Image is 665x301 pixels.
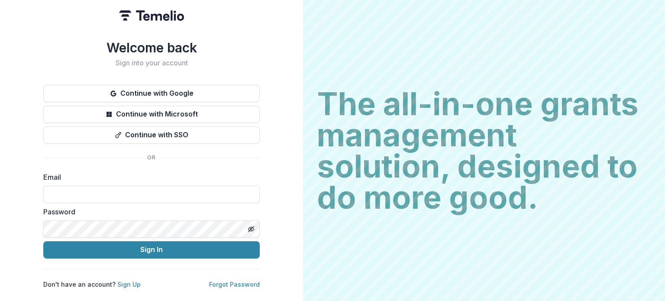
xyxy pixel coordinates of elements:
[43,59,260,67] h2: Sign into your account
[43,106,260,123] button: Continue with Microsoft
[43,241,260,259] button: Sign In
[119,10,184,21] img: Temelio
[43,40,260,55] h1: Welcome back
[244,222,258,236] button: Toggle password visibility
[43,207,255,217] label: Password
[209,281,260,288] a: Forgot Password
[43,85,260,102] button: Continue with Google
[117,281,141,288] a: Sign Up
[43,280,141,289] p: Don't have an account?
[43,172,255,182] label: Email
[43,126,260,144] button: Continue with SSO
